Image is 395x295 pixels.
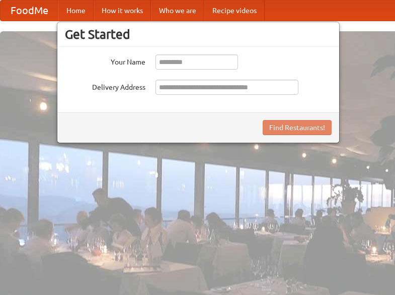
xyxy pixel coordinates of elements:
[204,1,265,21] a: Recipe videos
[94,1,151,21] a: How it works
[65,27,332,42] h3: Get Started
[1,1,58,21] a: FoodMe
[58,1,94,21] a: Home
[151,1,204,21] a: Who we are
[65,80,145,92] label: Delivery Address
[263,120,332,135] button: Find Restaurants!
[65,54,145,67] label: Your Name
